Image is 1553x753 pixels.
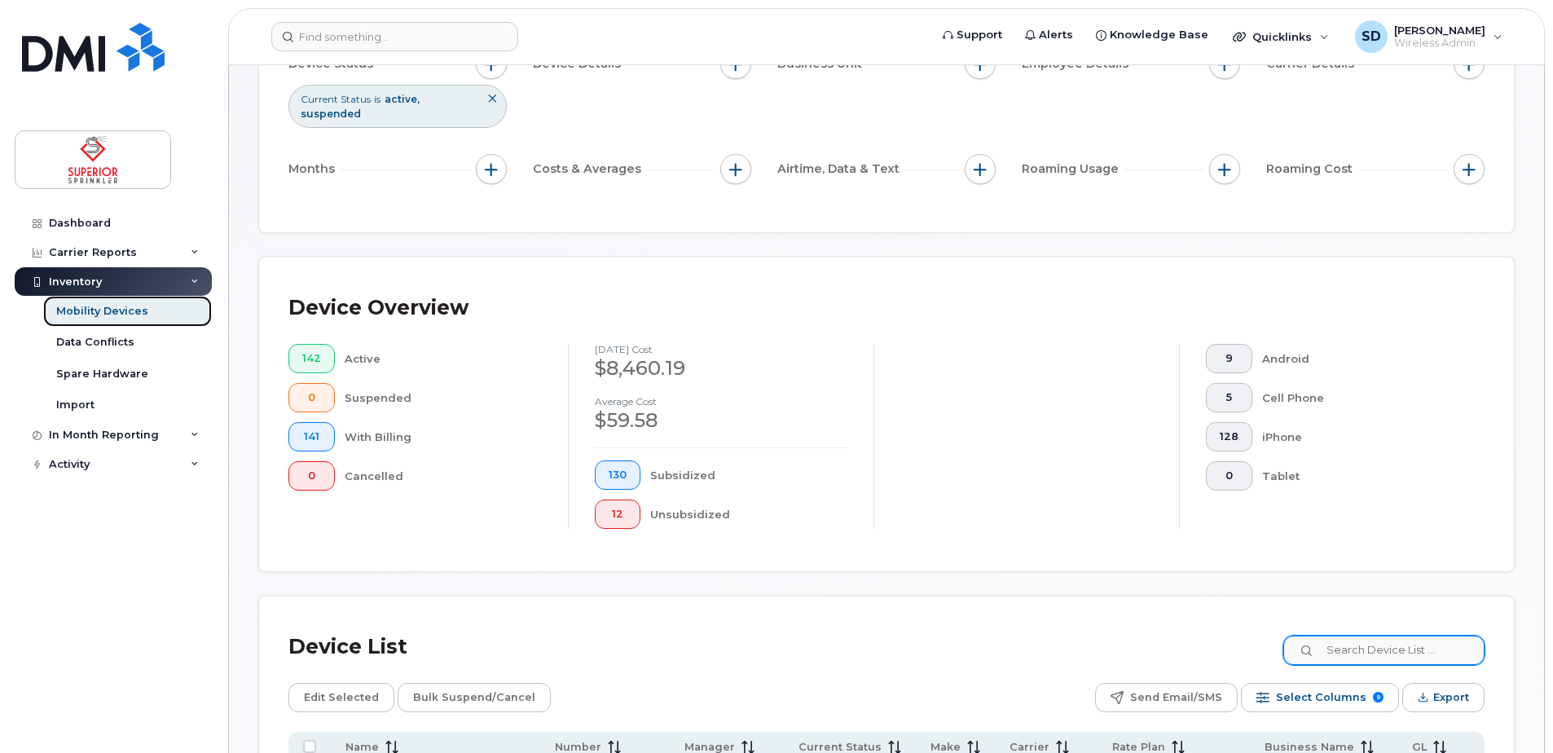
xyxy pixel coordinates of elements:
[650,460,848,490] div: Subsidized
[1110,27,1208,43] span: Knowledge Base
[1220,469,1238,482] span: 0
[1344,20,1514,53] div: Sean Duncan
[595,500,640,529] button: 12
[609,469,627,482] span: 130
[1095,683,1238,712] button: Send Email/SMS
[1362,27,1381,46] span: SD
[288,287,469,329] div: Device Overview
[1220,391,1238,404] span: 5
[1252,30,1312,43] span: Quicklinks
[1206,422,1252,451] button: 128
[650,500,848,529] div: Unsubsidized
[1206,461,1252,491] button: 0
[1084,19,1220,51] a: Knowledge Base
[1220,430,1238,443] span: 128
[931,19,1014,51] a: Support
[1022,161,1124,178] span: Roaming Usage
[374,92,381,106] span: is
[271,22,518,51] input: Find something...
[595,354,847,382] div: $8,460.19
[345,383,543,412] div: Suspended
[1262,383,1459,412] div: Cell Phone
[302,391,321,404] span: 0
[1039,27,1073,43] span: Alerts
[304,685,379,710] span: Edit Selected
[1262,344,1459,373] div: Android
[595,407,847,434] div: $59.58
[1262,461,1459,491] div: Tablet
[288,161,340,178] span: Months
[1276,685,1366,710] span: Select Columns
[288,626,407,668] div: Device List
[302,469,321,482] span: 0
[595,460,640,490] button: 130
[385,93,420,105] span: active
[288,461,335,491] button: 0
[595,344,847,354] h4: [DATE] cost
[302,430,321,443] span: 141
[288,383,335,412] button: 0
[345,422,543,451] div: With Billing
[1262,422,1459,451] div: iPhone
[1433,685,1469,710] span: Export
[1014,19,1084,51] a: Alerts
[288,422,335,451] button: 141
[1206,383,1252,412] button: 5
[345,461,543,491] div: Cancelled
[1283,636,1485,665] input: Search Device List ...
[1130,685,1222,710] span: Send Email/SMS
[301,92,371,106] span: Current Status
[533,161,646,178] span: Costs & Averages
[1402,683,1485,712] button: Export
[1206,344,1252,373] button: 9
[301,108,361,120] span: suspended
[302,352,321,365] span: 142
[1373,692,1384,702] span: 9
[777,161,904,178] span: Airtime, Data & Text
[595,396,847,407] h4: Average cost
[1221,20,1340,53] div: Quicklinks
[1266,161,1357,178] span: Roaming Cost
[398,683,551,712] button: Bulk Suspend/Cancel
[609,508,627,521] span: 12
[1394,24,1485,37] span: [PERSON_NAME]
[288,683,394,712] button: Edit Selected
[1220,352,1238,365] span: 9
[957,27,1002,43] span: Support
[1241,683,1399,712] button: Select Columns 9
[345,344,543,373] div: Active
[288,344,335,373] button: 142
[1394,37,1485,50] span: Wireless Admin
[413,685,535,710] span: Bulk Suspend/Cancel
